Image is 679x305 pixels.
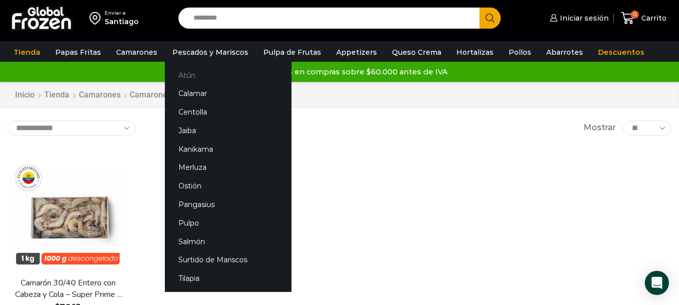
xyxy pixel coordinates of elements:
[258,43,326,62] a: Pulpa de Frutas
[165,195,292,214] a: Pangasius
[631,11,639,19] span: 0
[15,89,201,101] nav: Breadcrumb
[165,177,292,195] a: Ostión
[14,277,122,300] a: Camarón 30/40 Entero con Cabeza y Cola – Super Prime – Caja 10 kg
[639,13,666,23] span: Carrito
[504,43,536,62] a: Pollos
[479,8,501,29] button: Search button
[165,121,292,140] a: Jaiba
[165,103,292,122] a: Centolla
[105,10,139,17] div: Enviar a
[541,43,588,62] a: Abarrotes
[165,84,292,103] a: Calamar
[105,17,139,27] div: Santiago
[165,269,292,288] a: Tilapia
[331,43,382,62] a: Appetizers
[584,122,616,134] span: Mostrar
[165,251,292,269] a: Surtido de Mariscos
[111,43,162,62] a: Camarones
[547,8,609,28] a: Iniciar sesión
[15,89,35,101] a: Inicio
[619,7,669,30] a: 0 Carrito
[593,43,649,62] a: Descuentos
[78,89,121,101] a: Camarones
[557,13,609,23] span: Iniciar sesión
[167,43,253,62] a: Pescados y Mariscos
[130,90,201,99] h1: Camarones Enteros
[165,232,292,251] a: Salmón
[89,10,105,27] img: address-field-icon.svg
[451,43,499,62] a: Hortalizas
[387,43,446,62] a: Queso Crema
[165,214,292,232] a: Pulpo
[9,43,45,62] a: Tienda
[165,66,292,84] a: Atún
[8,121,136,136] select: Pedido de la tienda
[50,43,106,62] a: Papas Fritas
[165,140,292,158] a: Kanikama
[645,271,669,295] div: Open Intercom Messenger
[165,158,292,177] a: Merluza
[44,89,70,101] a: Tienda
